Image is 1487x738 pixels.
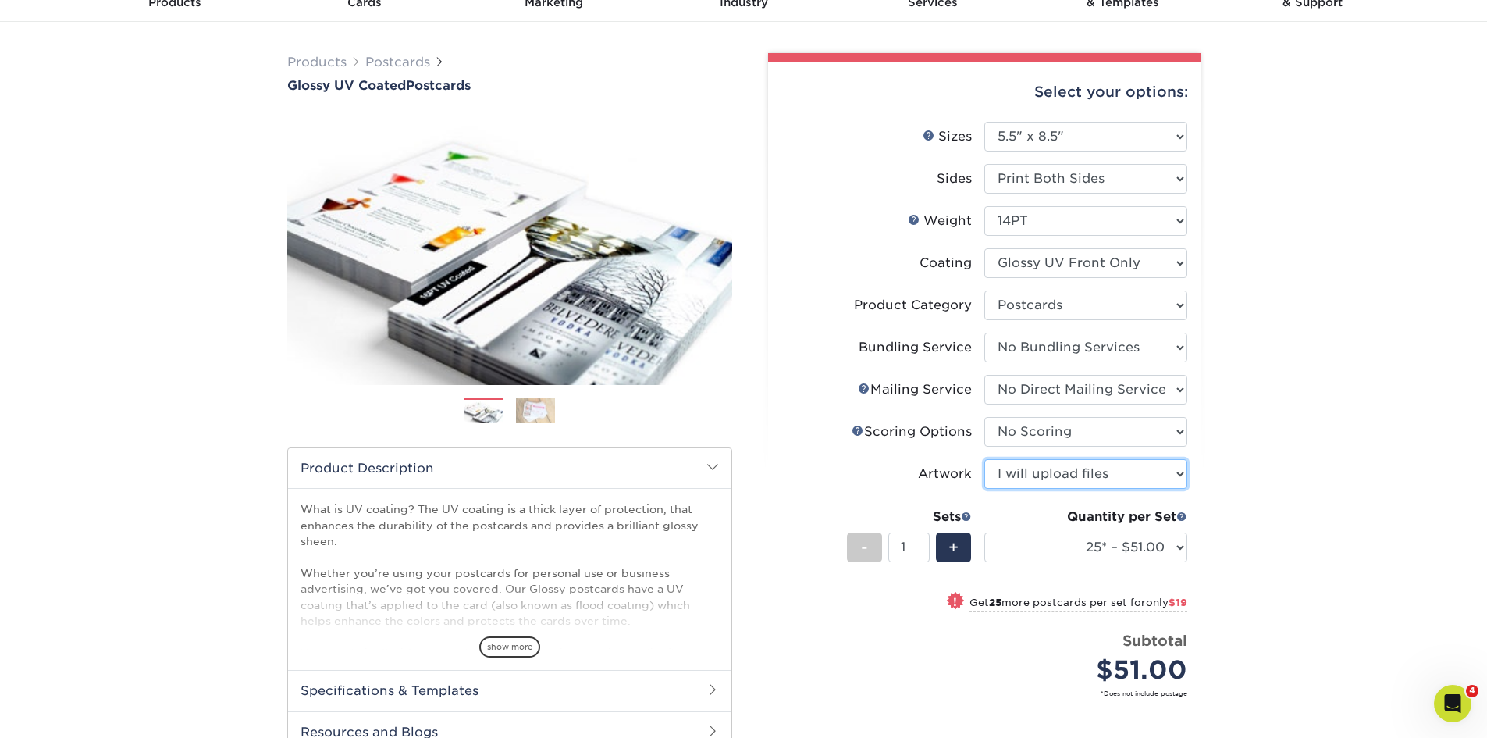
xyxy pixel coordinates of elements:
div: Weight [908,212,972,230]
div: Sets [847,508,972,526]
iframe: Intercom live chat [1434,685,1471,722]
small: Get more postcards per set for [969,597,1187,612]
img: Glossy UV Coated 01 [287,94,732,402]
div: Bundling Service [859,338,972,357]
div: Select your options: [781,62,1188,122]
div: Artwork [918,465,972,483]
span: Glossy UV Coated [287,78,406,93]
strong: Subtotal [1122,632,1187,649]
small: *Does not include postage [793,689,1187,698]
div: Mailing Service [858,380,972,399]
div: Sizes [923,127,972,146]
span: $19 [1169,597,1187,608]
span: ! [953,594,957,610]
a: Postcards [365,55,430,70]
a: Glossy UV CoatedPostcards [287,78,732,93]
div: Sides [937,169,972,188]
a: Products [287,55,347,70]
div: $51.00 [996,651,1187,689]
span: show more [479,636,540,658]
span: only [1146,597,1187,608]
div: Product Category [854,296,972,315]
strong: 25 [989,597,1001,608]
span: 4 [1466,685,1478,697]
span: + [948,536,959,559]
h2: Specifications & Templates [288,670,731,711]
div: Scoring Options [852,422,972,441]
img: Postcards 02 [516,397,555,424]
span: - [861,536,868,559]
div: Coating [920,254,972,273]
h2: Product Description [288,448,731,488]
h1: Postcards [287,78,732,93]
div: Quantity per Set [984,508,1187,526]
img: Postcards 01 [464,398,503,426]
